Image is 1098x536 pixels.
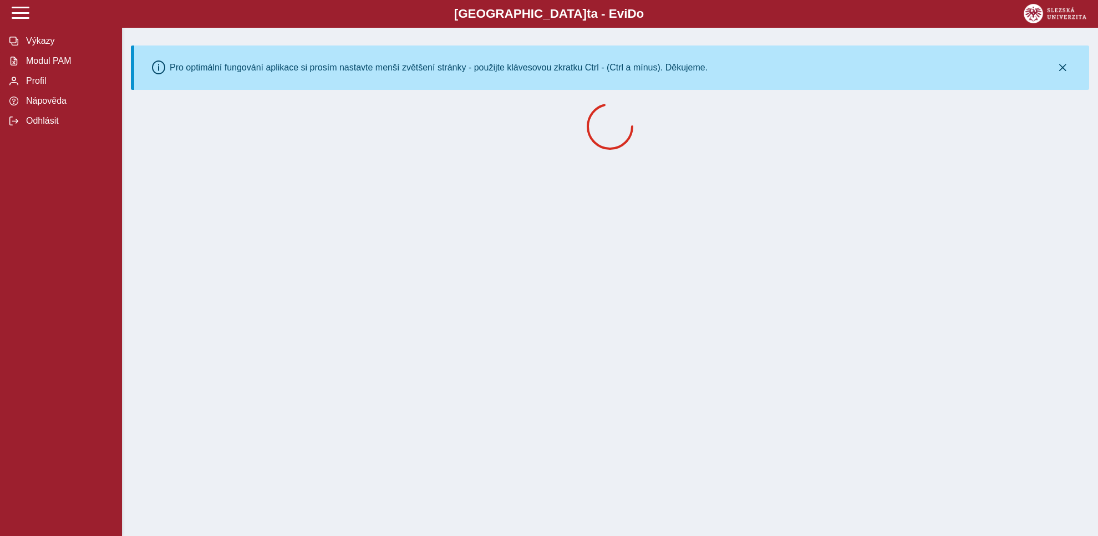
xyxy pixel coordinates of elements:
b: [GEOGRAPHIC_DATA] a - Evi [33,7,1065,21]
span: o [637,7,644,21]
span: t [587,7,591,21]
span: D [627,7,636,21]
img: logo_web_su.png [1024,4,1086,23]
span: Výkazy [23,36,113,46]
span: Nápověda [23,96,113,106]
span: Profil [23,76,113,86]
span: Modul PAM [23,56,113,66]
div: Pro optimální fungování aplikace si prosím nastavte menší zvětšení stránky - použijte klávesovou ... [170,63,708,73]
span: Odhlásit [23,116,113,126]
